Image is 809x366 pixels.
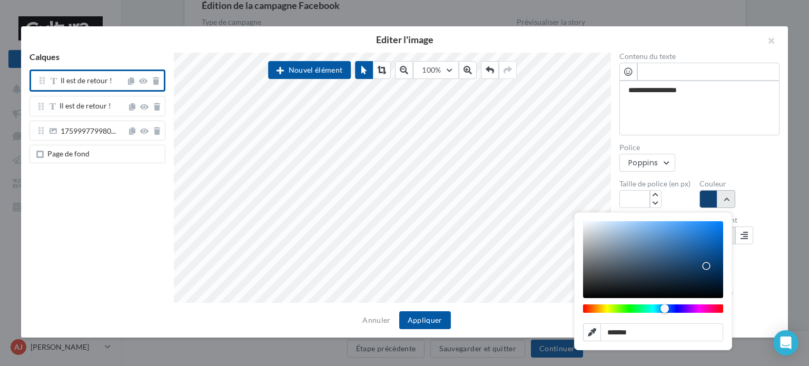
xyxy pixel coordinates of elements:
[413,61,458,79] button: 100%
[619,144,780,151] label: Police
[699,216,780,224] label: Alignement
[773,330,798,355] div: Open Intercom Messenger
[38,35,771,44] h2: Editer l'image
[47,149,90,158] span: Page de fond
[619,53,780,60] label: Contenu du texte
[619,154,675,172] button: Poppins
[399,311,451,329] button: Appliquer
[61,127,116,137] span: 175999779980...
[21,53,174,70] div: Calques
[358,314,394,327] button: Annuler
[583,221,723,341] div: Chrome color picker
[628,159,658,167] div: Poppins
[61,76,112,85] span: Il est de retour !
[699,180,780,187] label: Couleur
[60,101,111,110] span: Il est de retour !
[268,61,351,79] button: Nouvel élément
[619,180,699,187] label: Taille de police (en px)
